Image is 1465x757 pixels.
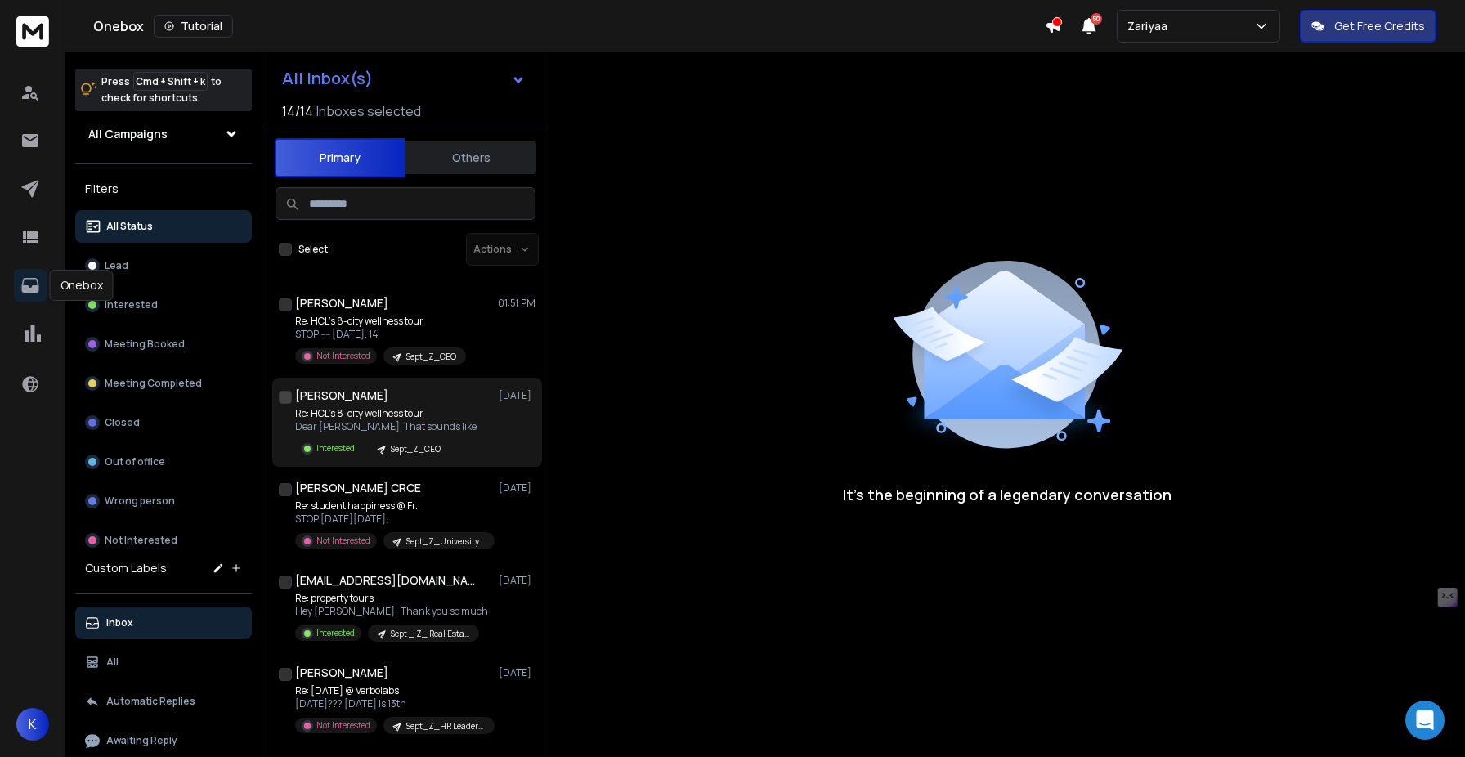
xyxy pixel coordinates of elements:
p: Re: HCL's 8-city wellness tour [295,315,466,328]
p: Lead [105,259,128,272]
p: Not Interested [105,534,177,547]
p: Hey [PERSON_NAME], Thank you so much [295,605,488,618]
p: Re: student happiness @ Fr. [295,499,491,513]
p: Sept_Z_HR Leaders_MW-10thOct_India [406,720,485,732]
p: Meeting Completed [105,377,202,390]
h1: [EMAIL_ADDRESS][DOMAIN_NAME] [295,572,475,589]
h1: All Campaigns [88,126,168,142]
p: Closed [105,416,140,429]
p: Wrong person [105,495,175,508]
p: Re: [DATE] @ Verbolabs [295,684,491,697]
h1: [PERSON_NAME] [295,295,388,311]
p: STOP [DATE][DATE], [295,513,491,526]
p: 01:51 PM [498,297,535,310]
p: Not Interested [316,535,370,547]
div: Onebox [50,270,114,301]
button: Primary [275,138,405,177]
span: 50 [1091,13,1102,25]
p: [DATE] [499,666,535,679]
button: All [75,646,252,679]
p: Dear [PERSON_NAME], That sounds like [295,420,477,433]
p: Interested [316,442,355,455]
button: Closed [75,406,252,439]
p: Not Interested [316,719,370,732]
p: [DATE] [499,482,535,495]
p: All Status [106,220,153,233]
p: Meeting Booked [105,338,185,351]
h1: [PERSON_NAME] [295,665,388,681]
button: Not Interested [75,524,252,557]
button: Automatic Replies [75,685,252,718]
p: Get Free Credits [1334,18,1425,34]
p: Interested [316,627,355,639]
button: All Campaigns [75,118,252,150]
div: Open Intercom Messenger [1405,701,1445,740]
p: Inbox [106,616,133,629]
button: Others [405,140,536,176]
p: All [106,656,119,669]
p: [DATE] [499,574,535,587]
button: K [16,708,49,741]
button: All Status [75,210,252,243]
p: Interested [105,298,158,311]
button: Awaiting Reply [75,724,252,757]
p: Zariyaa [1127,18,1174,34]
button: Tutorial [154,15,233,38]
h3: Custom Labels [85,560,167,576]
h3: Filters [75,177,252,200]
p: Re: property tours [295,592,488,605]
button: Meeting Booked [75,328,252,361]
label: Select [298,243,328,256]
div: Onebox [93,15,1045,38]
p: Awaiting Reply [106,734,177,747]
h1: [PERSON_NAME] CRCE [295,480,421,496]
p: Sept_Z_CEO [406,351,456,363]
p: It’s the beginning of a legendary conversation [843,483,1172,506]
p: [DATE]??? [DATE] is 13th [295,697,491,710]
button: Get Free Credits [1300,10,1436,43]
button: Interested [75,289,252,321]
span: 14 / 14 [282,101,313,121]
span: Cmd + Shift + k [133,72,208,91]
p: Re: HCL's 8-city wellness tour [295,407,477,420]
button: All Inbox(s) [269,62,539,95]
p: Not Interested [316,350,370,362]
button: Wrong person [75,485,252,517]
button: Inbox [75,607,252,639]
h1: All Inbox(s) [282,70,373,87]
p: STOP ---- [DATE], 14 [295,328,466,341]
p: Automatic Replies [106,695,195,708]
p: Sept_Z_CEO [391,443,441,455]
p: Sept_Z_University + college _ Pitch Matrix [406,535,485,548]
button: Lead [75,249,252,282]
h1: [PERSON_NAME] [295,387,388,404]
p: Press to check for shortcuts. [101,74,222,106]
h3: Inboxes selected [316,101,421,121]
p: Sept _ Z_ Real Estate - Zen Garden - [GEOGRAPHIC_DATA] + [GEOGRAPHIC_DATA] [391,628,469,640]
button: Out of office [75,446,252,478]
p: [DATE] [499,389,535,402]
p: Out of office [105,455,165,468]
button: Meeting Completed [75,367,252,400]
